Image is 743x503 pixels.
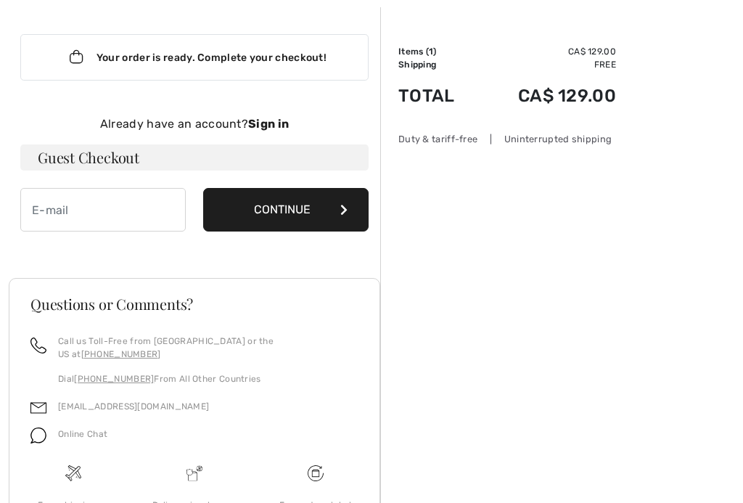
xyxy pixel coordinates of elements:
[398,58,477,71] td: Shipping
[58,429,107,439] span: Online Chat
[398,71,477,120] td: Total
[30,297,358,311] h3: Questions or Comments?
[30,400,46,416] img: email
[203,188,369,232] button: Continue
[81,349,161,359] a: [PHONE_NUMBER]
[429,46,433,57] span: 1
[398,132,616,146] div: Duty & tariff-free | Uninterrupted shipping
[20,34,369,81] div: Your order is ready. Complete your checkout!
[308,465,324,481] img: Free shipping on orders over $99
[20,144,369,171] h3: Guest Checkout
[20,188,186,232] input: E-mail
[74,374,154,384] a: [PHONE_NUMBER]
[477,58,616,71] td: Free
[58,372,358,385] p: Dial From All Other Countries
[65,465,81,481] img: Free shipping on orders over $99
[248,117,289,131] strong: Sign in
[398,45,477,58] td: Items ( )
[58,401,209,412] a: [EMAIL_ADDRESS][DOMAIN_NAME]
[186,465,202,481] img: Delivery is a breeze since we pay the duties!
[30,428,46,443] img: chat
[58,335,358,361] p: Call us Toll-Free from [GEOGRAPHIC_DATA] or the US at
[30,338,46,353] img: call
[477,45,616,58] td: CA$ 129.00
[20,115,369,133] div: Already have an account?
[477,71,616,120] td: CA$ 129.00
